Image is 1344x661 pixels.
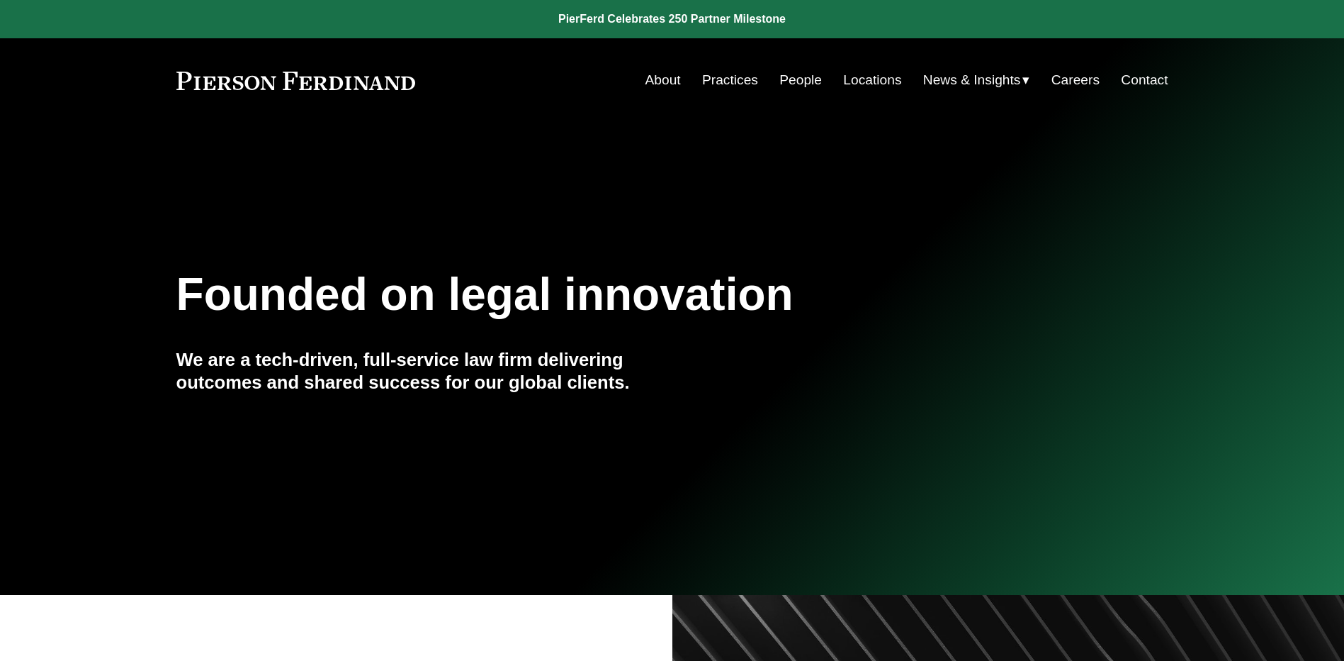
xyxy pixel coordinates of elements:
a: People [779,67,822,94]
a: folder dropdown [923,67,1030,94]
a: Practices [702,67,758,94]
a: About [645,67,681,94]
h1: Founded on legal innovation [176,269,1003,321]
span: News & Insights [923,68,1021,93]
a: Contact [1121,67,1168,94]
h4: We are a tech-driven, full-service law firm delivering outcomes and shared success for our global... [176,348,672,394]
a: Careers [1051,67,1100,94]
a: Locations [843,67,901,94]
